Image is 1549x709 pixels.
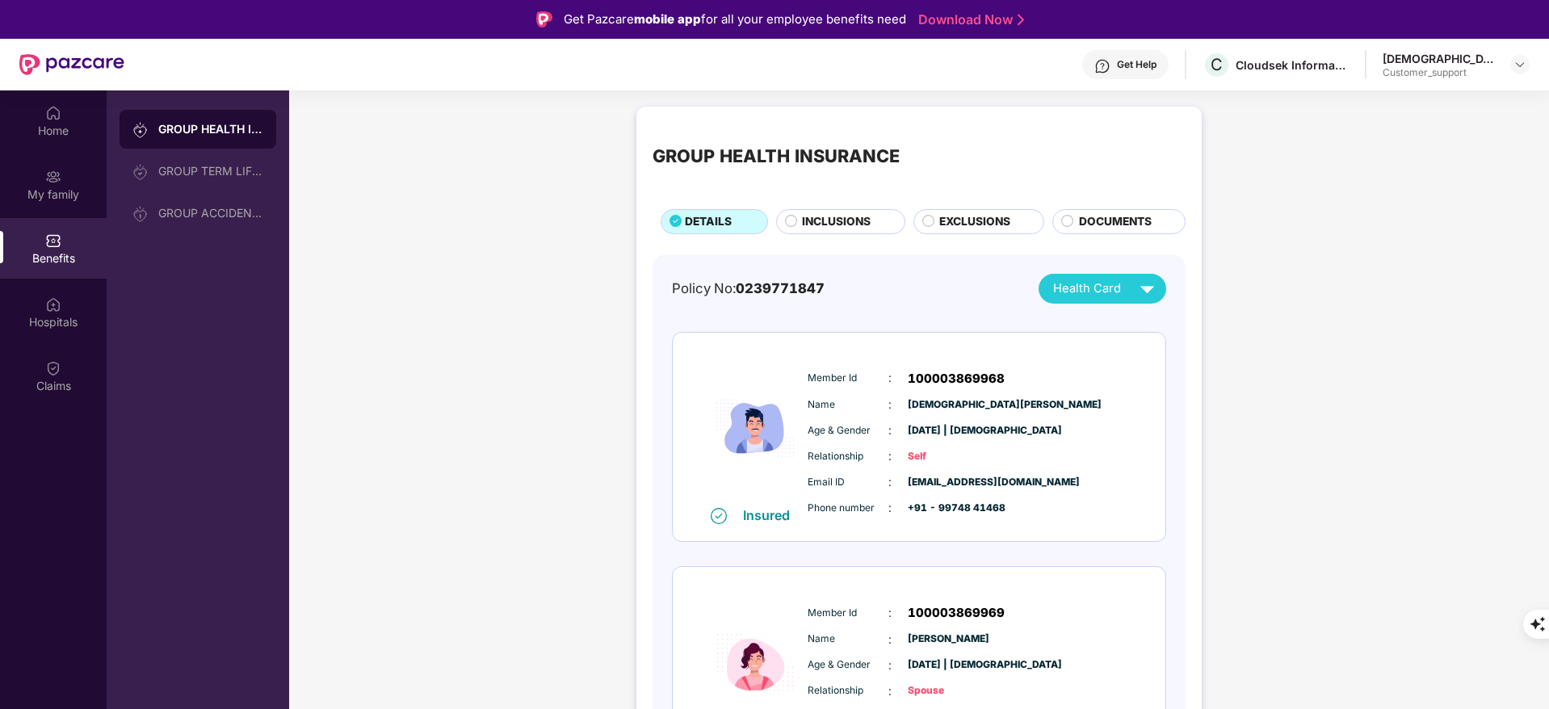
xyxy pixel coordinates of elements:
img: svg+xml;base64,PHN2ZyBpZD0iQ2xhaW0iIHhtbG5zPSJodHRwOi8vd3d3LnczLm9yZy8yMDAwL3N2ZyIgd2lkdGg9IjIwIi... [45,360,61,376]
span: Member Id [808,371,888,386]
span: 100003869969 [908,603,1005,623]
span: Age & Gender [808,423,888,438]
div: GROUP ACCIDENTAL INSURANCE [158,207,263,220]
span: 0239771847 [736,280,825,296]
span: : [888,396,892,413]
span: : [888,604,892,622]
img: svg+xml;base64,PHN2ZyB4bWxucz0iaHR0cDovL3d3dy53My5vcmcvMjAwMC9zdmciIHdpZHRoPSIxNiIgaGVpZ2h0PSIxNi... [711,508,727,524]
span: DETAILS [685,213,732,231]
span: Email ID [808,475,888,490]
span: Name [808,397,888,413]
div: GROUP TERM LIFE INSURANCE [158,165,263,178]
span: DOCUMENTS [1079,213,1152,231]
div: Cloudsek Information Security Private Limited [1236,57,1349,73]
span: : [888,422,892,439]
div: [DEMOGRAPHIC_DATA][PERSON_NAME] [1383,51,1496,66]
span: : [888,473,892,491]
img: svg+xml;base64,PHN2ZyBpZD0iSG9tZSIgeG1sbnM9Imh0dHA6Ly93d3cudzMub3JnLzIwMDAvc3ZnIiB3aWR0aD0iMjAiIG... [45,105,61,121]
div: Customer_support [1383,66,1496,79]
span: Spouse [908,683,989,699]
span: : [888,447,892,465]
img: svg+xml;base64,PHN2ZyB3aWR0aD0iMjAiIGhlaWdodD0iMjAiIHZpZXdCb3g9IjAgMCAyMCAyMCIgZmlsbD0ibm9uZSIgeG... [132,206,149,222]
div: GROUP HEALTH INSURANCE [158,121,263,137]
span: INCLUSIONS [802,213,871,231]
img: svg+xml;base64,PHN2ZyBpZD0iSG9zcGl0YWxzIiB4bWxucz0iaHR0cDovL3d3dy53My5vcmcvMjAwMC9zdmciIHdpZHRoPS... [45,296,61,313]
span: [DATE] | [DEMOGRAPHIC_DATA] [908,657,989,673]
img: Logo [536,11,552,27]
div: GROUP HEALTH INSURANCE [653,142,900,170]
strong: mobile app [634,11,701,27]
span: Member Id [808,606,888,621]
span: +91 - 99748 41468 [908,501,989,516]
img: svg+xml;base64,PHN2ZyBpZD0iSGVscC0zMngzMiIgeG1sbnM9Imh0dHA6Ly93d3cudzMub3JnLzIwMDAvc3ZnIiB3aWR0aD... [1094,58,1110,74]
span: Relationship [808,449,888,464]
div: Insured [743,507,800,523]
img: svg+xml;base64,PHN2ZyBpZD0iQmVuZWZpdHMiIHhtbG5zPSJodHRwOi8vd3d3LnczLm9yZy8yMDAwL3N2ZyIgd2lkdGg9Ij... [45,233,61,249]
span: [PERSON_NAME] [908,631,989,647]
span: [EMAIL_ADDRESS][DOMAIN_NAME] [908,475,989,490]
img: svg+xml;base64,PHN2ZyB3aWR0aD0iMjAiIGhlaWdodD0iMjAiIHZpZXdCb3g9IjAgMCAyMCAyMCIgZmlsbD0ibm9uZSIgeG... [132,164,149,180]
span: 100003869968 [908,369,1005,388]
img: New Pazcare Logo [19,54,124,75]
span: : [888,682,892,700]
span: : [888,631,892,648]
img: svg+xml;base64,PHN2ZyB4bWxucz0iaHR0cDovL3d3dy53My5vcmcvMjAwMC9zdmciIHZpZXdCb3g9IjAgMCAyNCAyNCIgd2... [1133,275,1161,303]
a: Download Now [918,11,1019,28]
img: svg+xml;base64,PHN2ZyBpZD0iRHJvcGRvd24tMzJ4MzIiIHhtbG5zPSJodHRwOi8vd3d3LnczLm9yZy8yMDAwL3N2ZyIgd2... [1513,58,1526,71]
span: Self [908,449,989,464]
img: svg+xml;base64,PHN2ZyB3aWR0aD0iMjAiIGhlaWdodD0iMjAiIHZpZXdCb3g9IjAgMCAyMCAyMCIgZmlsbD0ibm9uZSIgeG... [45,169,61,185]
span: Name [808,631,888,647]
div: Get Help [1117,58,1157,71]
img: svg+xml;base64,PHN2ZyB3aWR0aD0iMjAiIGhlaWdodD0iMjAiIHZpZXdCb3g9IjAgMCAyMCAyMCIgZmlsbD0ibm9uZSIgeG... [132,122,149,138]
span: [DEMOGRAPHIC_DATA][PERSON_NAME] [908,397,989,413]
span: [DATE] | [DEMOGRAPHIC_DATA] [908,423,989,438]
span: Age & Gender [808,657,888,673]
span: : [888,369,892,387]
div: Policy No: [672,278,825,299]
img: icon [707,350,804,507]
span: C [1211,55,1223,74]
span: Phone number [808,501,888,516]
span: : [888,499,892,517]
button: Health Card [1039,274,1166,304]
img: Stroke [1018,11,1024,28]
span: Relationship [808,683,888,699]
div: Get Pazcare for all your employee benefits need [564,10,906,29]
span: EXCLUSIONS [939,213,1010,231]
span: : [888,657,892,674]
span: Health Card [1053,279,1121,298]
